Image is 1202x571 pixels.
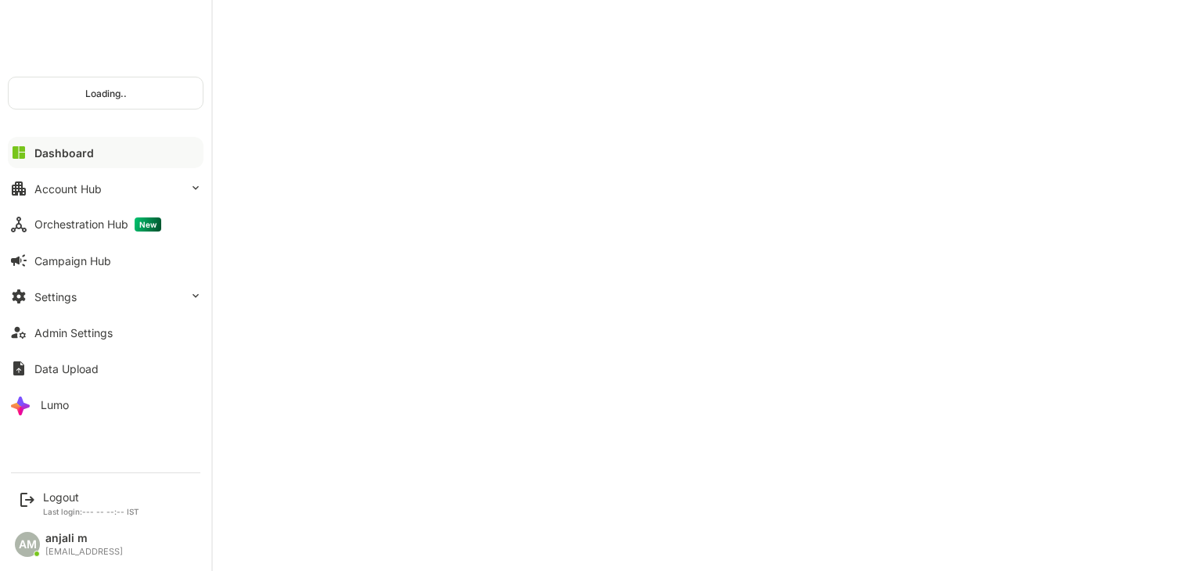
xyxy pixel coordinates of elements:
button: Admin Settings [8,317,203,348]
div: Lumo [41,398,69,411]
div: Dashboard [34,146,94,160]
p: Last login: --- -- --:-- IST [43,507,139,516]
button: Account Hub [8,173,203,204]
div: [EMAIL_ADDRESS] [45,547,123,557]
div: Campaign Hub [34,254,111,268]
div: Loading.. [9,77,203,109]
div: Settings [34,290,77,303]
button: Campaign Hub [8,245,203,276]
div: AM [15,532,40,557]
button: Dashboard [8,137,203,168]
div: Admin Settings [34,326,113,339]
span: New [135,217,161,232]
div: Orchestration Hub [34,217,161,232]
div: Logout [43,490,139,504]
div: Data Upload [34,362,99,375]
button: Data Upload [8,353,203,384]
div: Account Hub [34,182,102,196]
button: Orchestration HubNew [8,209,203,240]
button: Lumo [8,389,203,420]
div: anjali m [45,532,123,545]
button: Settings [8,281,203,312]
